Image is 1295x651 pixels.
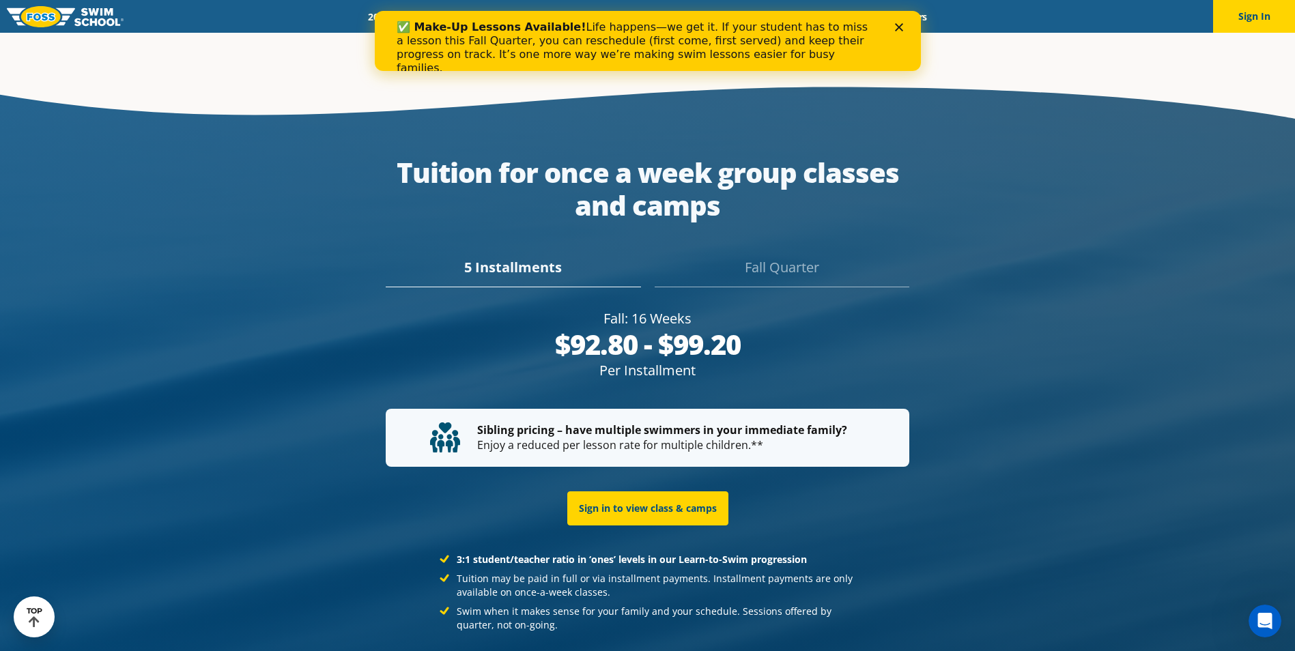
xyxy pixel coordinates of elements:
a: About FOSS [618,10,695,23]
a: Swim Like [PERSON_NAME] [695,10,840,23]
a: Sign in to view class & camps [567,491,728,525]
div: Fall Quarter [655,257,909,287]
div: Per Installment [386,361,909,380]
div: 5 Installments [386,257,640,287]
a: Careers [882,10,939,23]
li: Swim when it makes sense for your family and your schedule. Sessions offered by quarter, not on-g... [440,605,855,632]
strong: Sibling pricing – have multiple swimmers in your immediate family? [477,422,847,437]
a: Blog [839,10,882,23]
a: Swim Path® Program [499,10,618,23]
a: 2025 Calendar [356,10,442,23]
div: $92.80 - $99.20 [386,328,909,361]
div: TOP [27,607,42,628]
div: Tuition for once a week group classes and camps [386,156,909,222]
p: Enjoy a reduced per lesson rate for multiple children.** [430,422,865,453]
div: Fall: 16 Weeks [386,309,909,328]
li: Tuition may be paid in full or via installment payments. Installment payments are only available ... [440,572,855,599]
strong: 3:1 student/teacher ratio in ‘ones’ levels in our Learn-to-Swim progression [457,553,807,566]
div: Close [520,12,534,20]
iframe: Intercom live chat [1249,605,1281,637]
iframe: Intercom live chat banner [375,11,921,71]
b: ✅ Make-Up Lessons Available! [22,10,211,23]
div: Life happens—we get it. If your student has to miss a lesson this Fall Quarter, you can reschedul... [22,10,502,64]
a: Schools [442,10,499,23]
img: FOSS Swim School Logo [7,6,124,27]
img: tuition-family-children.svg [430,422,460,452]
